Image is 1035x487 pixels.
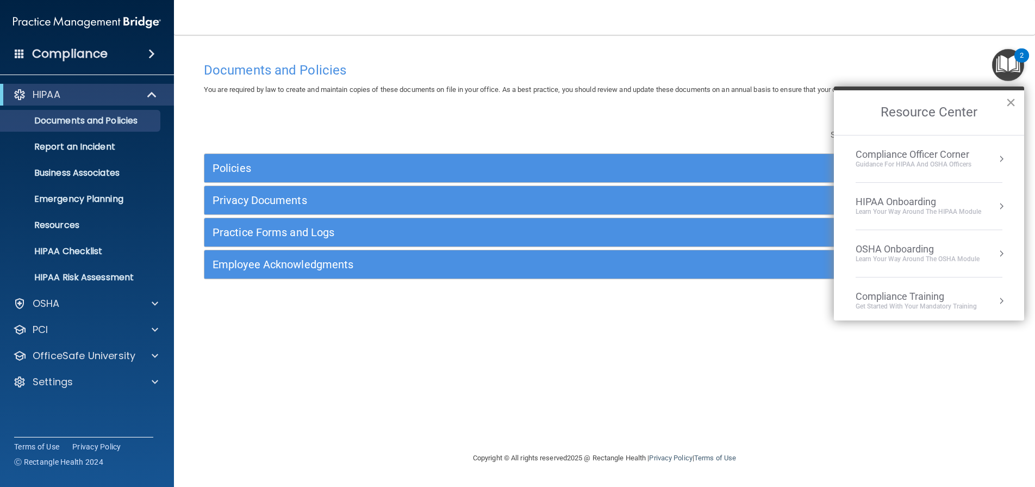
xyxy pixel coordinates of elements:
[213,162,796,174] h5: Policies
[13,297,158,310] a: OSHA
[13,375,158,389] a: Settings
[831,130,903,140] span: Search Documents:
[856,196,981,208] div: HIPAA Onboarding
[33,88,60,101] p: HIPAA
[13,349,158,362] a: OfficeSafe University
[7,168,155,178] p: Business Associates
[856,207,981,217] div: Learn Your Way around the HIPAA module
[1020,56,1024,70] div: 2
[213,226,796,238] h5: Practice Forms and Logs
[204,85,921,94] span: You are required by law to create and maintain copies of these documents on file in your office. ...
[213,224,996,241] a: Practice Forms and Logs
[856,243,980,255] div: OSHA Onboarding
[14,441,59,452] a: Terms of Use
[213,256,996,273] a: Employee Acknowledgments
[213,258,796,270] h5: Employee Acknowledgments
[7,141,155,152] p: Report an Incident
[649,454,692,462] a: Privacy Policy
[213,159,996,177] a: Policies
[213,192,996,209] a: Privacy Documents
[33,297,60,310] p: OSHA
[7,194,155,205] p: Emergency Planning
[204,63,1005,77] h4: Documents and Policies
[7,246,155,257] p: HIPAA Checklist
[834,90,1024,135] h2: Resource Center
[7,272,155,283] p: HIPAA Risk Assessment
[992,49,1024,81] button: Open Resource Center, 2 new notifications
[13,88,158,101] a: HIPAA
[33,323,48,336] p: PCI
[7,220,155,231] p: Resources
[33,375,73,389] p: Settings
[13,323,158,336] a: PCI
[13,11,161,33] img: PMB logo
[14,457,103,467] span: Ⓒ Rectangle Health 2024
[834,87,1024,320] div: Resource Center
[856,291,977,303] div: Compliance Training
[856,302,977,311] div: Get Started with your mandatory training
[32,46,108,61] h4: Compliance
[856,255,980,264] div: Learn your way around the OSHA module
[856,149,971,161] div: Compliance Officer Corner
[213,194,796,206] h5: Privacy Documents
[694,454,736,462] a: Terms of Use
[856,160,971,169] div: Guidance for HIPAA and OSHA Officers
[33,349,135,362] p: OfficeSafe University
[72,441,121,452] a: Privacy Policy
[1006,94,1016,111] button: Close
[406,441,803,476] div: Copyright © All rights reserved 2025 @ Rectangle Health | |
[7,115,155,126] p: Documents and Policies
